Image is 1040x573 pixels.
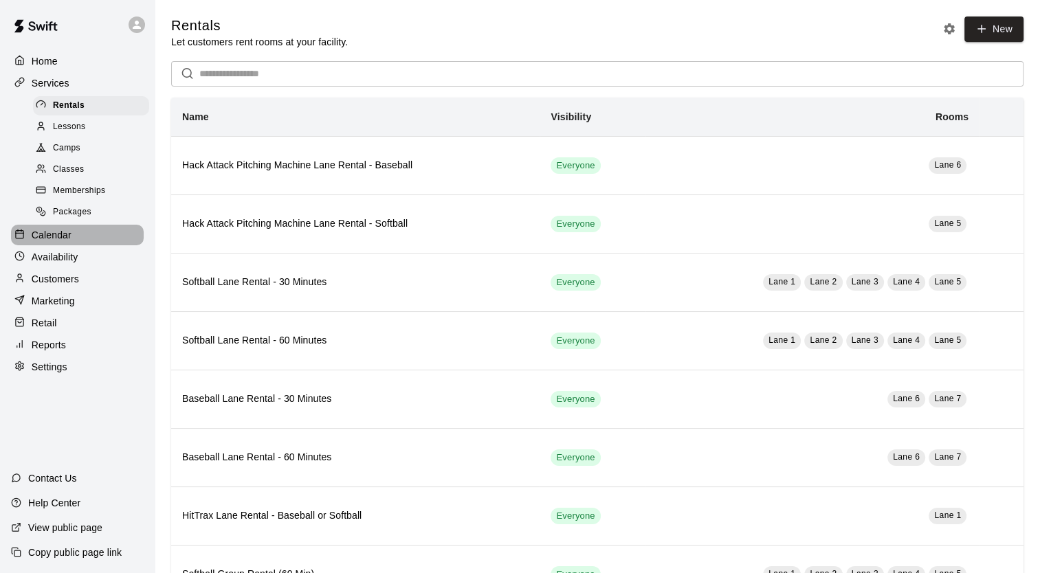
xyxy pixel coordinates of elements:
[810,277,837,286] span: Lane 2
[182,508,529,524] h6: HitTrax Lane Rental - Baseball or Softball
[11,291,144,311] a: Marketing
[33,181,155,202] a: Memberships
[11,357,144,377] a: Settings
[964,16,1024,42] a: New
[551,393,600,406] span: Everyone
[768,335,795,345] span: Lane 1
[893,335,920,345] span: Lane 4
[53,205,91,219] span: Packages
[33,117,149,137] div: Lessons
[33,116,155,137] a: Lessons
[28,471,77,485] p: Contact Us
[32,316,57,330] p: Retail
[32,360,67,374] p: Settings
[551,391,600,407] div: This service is visible to all of your customers
[551,274,600,291] div: This service is visible to all of your customers
[53,184,105,198] span: Memberships
[182,450,529,465] h6: Baseball Lane Rental - 60 Minutes
[28,521,102,535] p: View public page
[11,73,144,93] a: Services
[852,277,878,286] span: Lane 3
[32,294,75,308] p: Marketing
[182,275,529,290] h6: Softball Lane Rental - 30 Minutes
[28,496,80,510] p: Help Center
[551,451,600,464] span: Everyone
[551,333,600,349] div: This service is visible to all of your customers
[934,218,961,228] span: Lane 5
[53,142,80,155] span: Camps
[11,335,144,355] a: Reports
[551,449,600,466] div: This service is visible to all of your customers
[551,159,600,172] span: Everyone
[182,111,209,122] b: Name
[32,338,66,352] p: Reports
[939,19,960,39] button: Rental settings
[893,452,920,462] span: Lane 6
[53,163,84,177] span: Classes
[182,158,529,173] h6: Hack Attack Pitching Machine Lane Rental - Baseball
[33,159,155,181] a: Classes
[934,394,961,403] span: Lane 7
[551,111,591,122] b: Visibility
[551,157,600,174] div: This service is visible to all of your customers
[32,272,79,286] p: Customers
[11,313,144,333] a: Retail
[551,276,600,289] span: Everyone
[33,203,149,222] div: Packages
[852,335,878,345] span: Lane 3
[551,216,600,232] div: This service is visible to all of your customers
[33,96,149,115] div: Rentals
[171,35,348,49] p: Let customers rent rooms at your facility.
[11,225,144,245] a: Calendar
[33,160,149,179] div: Classes
[32,250,78,264] p: Availability
[934,510,961,520] span: Lane 1
[551,335,600,348] span: Everyone
[11,269,144,289] a: Customers
[551,508,600,524] div: This service is visible to all of your customers
[33,95,155,116] a: Rentals
[182,216,529,232] h6: Hack Attack Pitching Machine Lane Rental - Softball
[810,335,837,345] span: Lane 2
[893,277,920,286] span: Lane 4
[11,247,144,267] a: Availability
[934,335,961,345] span: Lane 5
[182,392,529,407] h6: Baseball Lane Rental - 30 Minutes
[551,218,600,231] span: Everyone
[934,160,961,170] span: Lane 6
[934,277,961,286] span: Lane 5
[32,54,58,68] p: Home
[53,120,86,134] span: Lessons
[551,510,600,523] span: Everyone
[768,277,795,286] span: Lane 1
[171,16,348,35] h5: Rentals
[182,333,529,348] h6: Softball Lane Rental - 60 Minutes
[33,138,155,159] a: Camps
[53,99,85,113] span: Rentals
[33,181,149,201] div: Memberships
[11,51,144,71] a: Home
[28,546,122,559] p: Copy public page link
[33,139,149,158] div: Camps
[936,111,969,122] b: Rooms
[32,76,69,90] p: Services
[33,202,155,223] a: Packages
[32,228,71,242] p: Calendar
[893,394,920,403] span: Lane 6
[934,452,961,462] span: Lane 7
